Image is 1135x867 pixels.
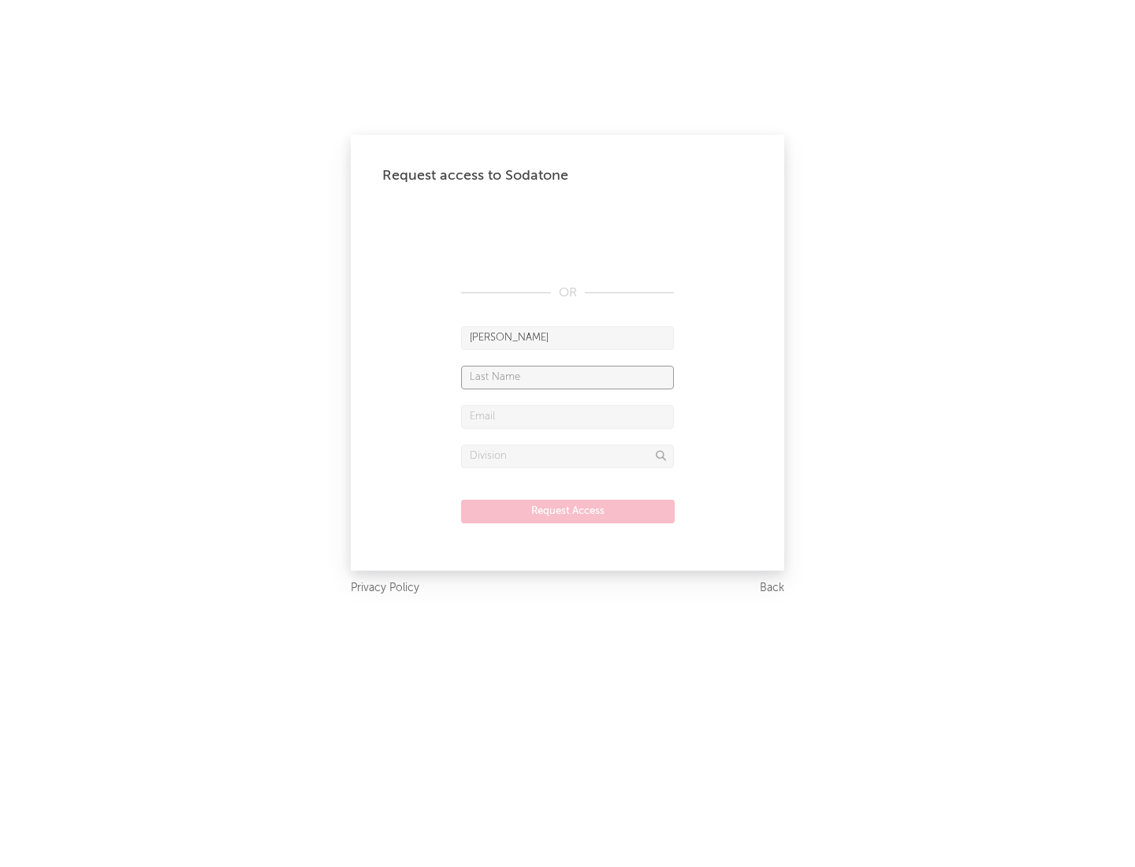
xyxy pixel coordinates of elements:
input: Division [461,445,674,468]
input: Last Name [461,366,674,389]
input: First Name [461,326,674,350]
button: Request Access [461,500,675,523]
a: Privacy Policy [351,579,419,598]
div: Request access to Sodatone [382,166,753,185]
div: OR [461,284,674,303]
input: Email [461,405,674,429]
a: Back [760,579,784,598]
